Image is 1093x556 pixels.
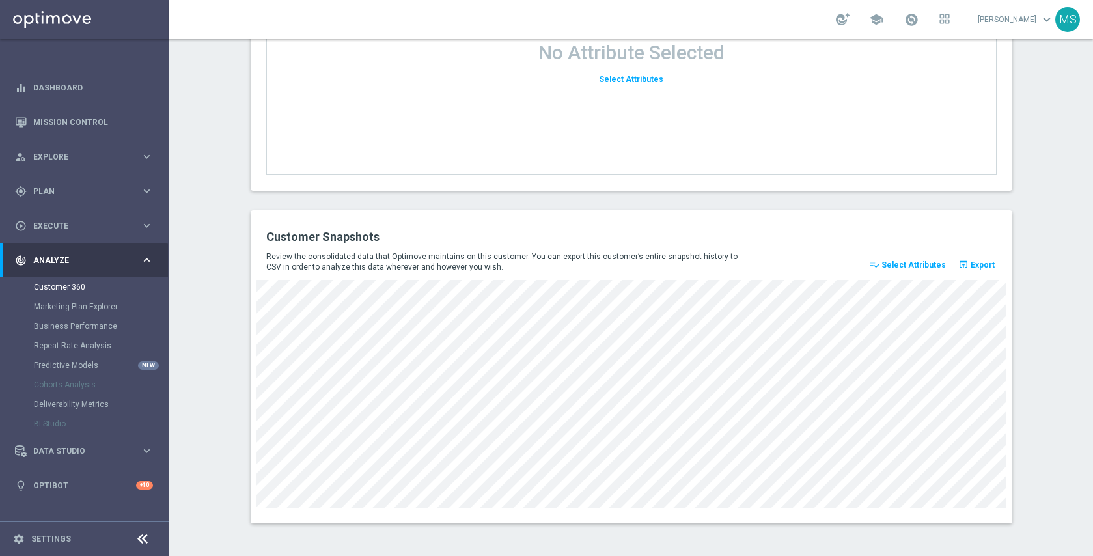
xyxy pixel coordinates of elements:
div: Cohorts Analysis [34,375,168,395]
button: lightbulb Optibot +10 [14,480,154,491]
div: NEW [138,361,159,370]
div: Optibot [15,468,153,503]
div: Repeat Rate Analysis [34,336,168,355]
button: track_changes Analyze keyboard_arrow_right [14,255,154,266]
span: Analyze [33,257,141,264]
div: Analyze [15,255,141,266]
span: school [869,12,883,27]
div: BI Studio [34,414,168,434]
span: Select Attributes [599,75,663,84]
i: play_circle_outline [15,220,27,232]
i: keyboard_arrow_right [141,150,153,163]
i: lightbulb [15,480,27,492]
button: Data Studio keyboard_arrow_right [14,446,154,456]
h2: Customer Snapshots [266,229,622,245]
div: Plan [15,186,141,197]
p: Review the consolidated data that Optimove maintains on this customer. You can export this custom... [266,251,747,272]
div: Marketing Plan Explorer [34,297,168,316]
div: Dashboard [15,70,153,105]
button: person_search Explore keyboard_arrow_right [14,152,154,162]
i: track_changes [15,255,27,266]
div: MS [1055,7,1080,32]
i: open_in_browser [958,259,969,270]
a: Mission Control [33,105,153,139]
button: open_in_browser Export [956,256,997,274]
a: Repeat Rate Analysis [34,341,135,351]
span: Plan [33,188,141,195]
a: Deliverability Metrics [34,399,135,410]
div: Business Performance [34,316,168,336]
div: Deliverability Metrics [34,395,168,414]
i: keyboard_arrow_right [141,185,153,197]
a: Dashboard [33,70,153,105]
a: Customer 360 [34,282,135,292]
i: keyboard_arrow_right [141,254,153,266]
span: Select Attributes [881,260,946,270]
a: Business Performance [34,321,135,331]
span: keyboard_arrow_down [1040,12,1054,27]
button: Select Attributes [597,71,665,89]
div: Mission Control [15,105,153,139]
i: gps_fixed [15,186,27,197]
i: person_search [15,151,27,163]
span: Explore [33,153,141,161]
div: +10 [136,481,153,490]
button: equalizer Dashboard [14,83,154,93]
div: Customer 360 [34,277,168,297]
i: keyboard_arrow_right [141,445,153,457]
a: Marketing Plan Explorer [34,301,135,312]
i: equalizer [15,82,27,94]
div: Data Studio [15,445,141,457]
a: Optibot [33,468,136,503]
button: playlist_add_check Select Attributes [867,256,948,274]
a: Predictive Models [34,360,135,370]
h1: No Attribute Selected [538,41,725,64]
span: Export [971,260,995,270]
i: playlist_add_check [869,259,879,270]
div: Explore [15,151,141,163]
div: Execute [15,220,141,232]
button: gps_fixed Plan keyboard_arrow_right [14,186,154,197]
button: Mission Control [14,117,154,128]
button: play_circle_outline Execute keyboard_arrow_right [14,221,154,231]
a: [PERSON_NAME]keyboard_arrow_down [976,10,1055,29]
i: keyboard_arrow_right [141,219,153,232]
a: Settings [31,535,71,543]
span: Execute [33,222,141,230]
div: Predictive Models [34,355,168,375]
i: settings [13,533,25,545]
span: Data Studio [33,447,141,455]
